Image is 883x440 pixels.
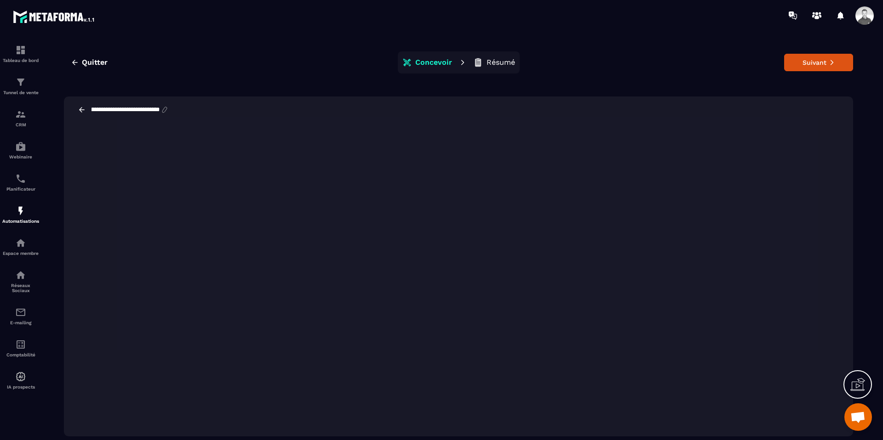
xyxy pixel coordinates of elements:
p: Automatisations [2,219,39,224]
img: social-network [15,270,26,281]
button: Quitter [64,54,115,71]
a: schedulerschedulerPlanificateur [2,166,39,198]
span: Quitter [82,58,108,67]
a: accountantaccountantComptabilité [2,332,39,364]
img: accountant [15,339,26,350]
img: formation [15,45,26,56]
img: email [15,307,26,318]
p: E-mailing [2,320,39,325]
img: automations [15,141,26,152]
a: formationformationCRM [2,102,39,134]
p: CRM [2,122,39,127]
button: Concevoir [400,53,455,72]
p: Planificateur [2,186,39,192]
p: Comptabilité [2,352,39,357]
a: social-networksocial-networkRéseaux Sociaux [2,263,39,300]
p: IA prospects [2,384,39,389]
img: automations [15,237,26,248]
img: formation [15,109,26,120]
a: automationsautomationsWebinaire [2,134,39,166]
img: scheduler [15,173,26,184]
a: formationformationTableau de bord [2,38,39,70]
p: Concevoir [415,58,452,67]
img: logo [13,8,96,25]
button: Suivant [784,54,853,71]
img: automations [15,371,26,382]
img: automations [15,205,26,216]
img: formation [15,77,26,88]
p: Espace membre [2,251,39,256]
p: Tableau de bord [2,58,39,63]
a: Ouvrir le chat [844,403,872,431]
button: Résumé [470,53,518,72]
a: formationformationTunnel de vente [2,70,39,102]
p: Webinaire [2,154,39,159]
a: emailemailE-mailing [2,300,39,332]
p: Résumé [487,58,515,67]
p: Réseaux Sociaux [2,283,39,293]
a: automationsautomationsAutomatisations [2,198,39,231]
p: Tunnel de vente [2,90,39,95]
a: automationsautomationsEspace membre [2,231,39,263]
